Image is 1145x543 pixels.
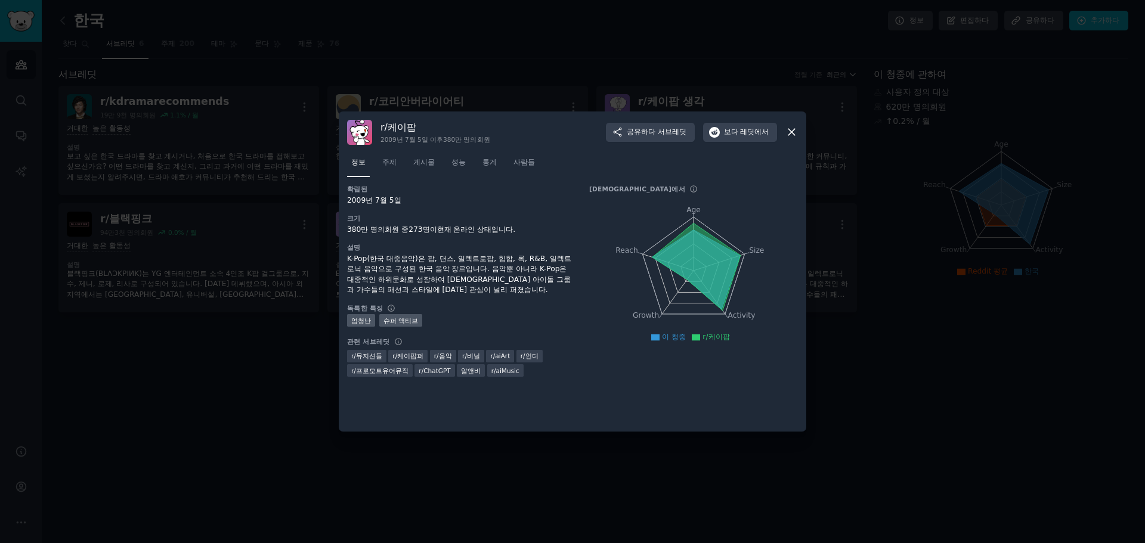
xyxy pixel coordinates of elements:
[662,333,686,341] font: 이 청중
[380,122,388,133] font: r/
[740,128,769,136] font: 레딧에서
[467,352,480,359] font: 비닐
[356,352,382,359] font: 뮤지션들
[749,246,764,254] tspan: Size
[490,352,495,359] font: r/
[388,122,416,133] font: 케이팝
[351,158,366,166] font: 정보
[385,225,409,234] font: 회원 중
[627,128,655,136] font: 공유하다
[439,352,452,359] font: 음악
[728,311,756,319] tspan: Activity
[392,352,397,359] font: r/
[589,185,685,193] font: [DEMOGRAPHIC_DATA]에서
[451,158,466,166] font: 성능
[419,367,423,374] font: r/
[703,333,729,341] font: r/케이팝
[462,352,467,359] font: r/
[482,158,497,166] font: 통계
[509,153,539,178] a: 사람들
[423,367,450,374] font: ChatGPT
[347,305,383,312] font: 독특한 특징
[491,367,496,374] font: r/
[347,153,370,178] a: 정보
[347,215,361,222] font: 크기
[434,352,439,359] font: r/
[383,317,418,324] font: 슈퍼 액티브
[378,153,401,178] a: 주제
[347,120,372,145] img: 케이팝
[478,153,501,178] a: 통계
[495,352,510,359] font: aiArt
[347,196,401,204] font: 2009년 7월 5일
[397,352,423,359] font: 케이팝퍼
[461,367,481,374] font: 알앤비
[356,367,409,374] font: 프로모트유어뮤직
[496,367,519,374] font: aiMusic
[443,136,476,143] font: 380만 명의
[413,158,435,166] font: 게시물
[606,123,695,142] button: 공유하다서브레딧
[703,123,778,142] button: 보다레딧에서
[447,153,470,178] a: 성능
[380,136,443,143] font: 2009년 7월 5일 이후
[347,185,367,193] font: 확립된
[382,158,397,166] font: 주제
[437,225,516,234] font: 현재 온라인 상태입니다.
[686,206,701,214] tspan: Age
[347,338,390,345] font: 관련 서브레딧
[347,244,361,251] font: 설명
[347,225,385,234] font: 380만 명의
[724,128,738,136] font: 보다
[477,136,490,143] font: 회원
[525,352,539,359] font: 인디
[351,317,371,324] font: 엄청난
[658,128,686,136] font: 서브레딧
[513,158,535,166] font: 사람들
[351,367,356,374] font: r/
[409,225,437,234] font: 273명이
[633,311,659,319] tspan: Growth
[409,153,439,178] a: 게시물
[351,352,356,359] font: r/
[615,246,638,254] tspan: Reach
[347,255,571,294] font: K-Pop(한국 대중음악)은 팝, 댄스, 일렉트로팝, 힙합, 록, R&B, 일렉트로닉 음악으로 구성된 한국 음악 장르입니다. 음악뿐 아니라 K-Pop은 대중적인 하위문화로 성...
[521,352,525,359] font: r/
